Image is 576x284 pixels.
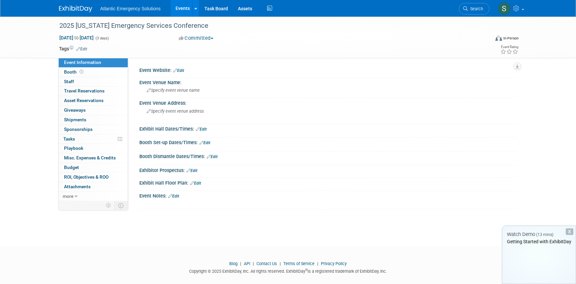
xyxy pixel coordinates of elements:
[503,36,519,41] div: In-Person
[63,194,73,199] span: more
[139,151,517,160] div: Booth Dismantle Dates/Times:
[566,228,573,235] div: Dismiss
[139,78,517,86] div: Event Venue Name:
[59,86,128,96] a: Travel Reservations
[64,145,83,151] span: Playbook
[57,20,479,32] div: 2025 [US_STATE] Emergency Services Conference
[59,144,128,153] a: Playbook
[168,194,179,199] a: Edit
[59,192,128,201] a: more
[63,136,75,142] span: Tasks
[100,6,161,11] span: Atlantic Emergency Solutions
[229,261,238,266] a: Blog
[495,35,502,41] img: Format-Inperson.png
[64,165,79,170] span: Budget
[64,107,86,113] span: Giveaways
[59,68,128,77] a: Booth
[450,34,519,44] div: Event Format
[64,155,116,160] span: Misc. Expenses & Credits
[207,154,218,159] a: Edit
[278,261,282,266] span: |
[239,261,243,266] span: |
[59,173,128,182] a: ROI, Objectives & ROO
[139,65,517,74] div: Event Website:
[103,201,114,210] td: Personalize Event Tab Strip
[147,109,204,114] span: Specify event venue address
[139,165,517,174] div: Exhibitor Prospectus:
[64,117,86,122] span: Shipments
[177,35,216,42] button: Committed
[139,124,517,133] div: Exhibit Hall Dates/Times:
[59,6,92,12] img: ExhibitDay
[244,261,250,266] a: API
[59,115,128,125] a: Shipments
[59,77,128,86] a: Staff
[59,125,128,134] a: Sponsorships
[114,201,128,210] td: Toggle Event Tabs
[502,238,576,245] div: Getting Started with ExhibitDay
[173,68,184,73] a: Edit
[59,163,128,172] a: Budget
[500,45,518,49] div: Event Rating
[59,135,128,144] a: Tasks
[468,6,483,11] span: Search
[459,3,489,15] a: Search
[95,36,109,40] span: (3 days)
[186,168,197,173] a: Edit
[139,191,517,199] div: Event Notes:
[64,60,101,65] span: Event Information
[305,268,308,272] sup: ®
[59,58,128,67] a: Event Information
[73,35,80,40] span: to
[251,261,255,266] span: |
[147,88,200,93] span: Specify event venue name
[64,69,85,75] span: Booth
[59,153,128,163] a: Misc. Expenses & Credits
[59,106,128,115] a: Giveaways
[190,181,201,186] a: Edit
[502,231,576,238] div: Watch Demo
[64,174,108,180] span: ROI, Objectives & ROO
[196,127,207,132] a: Edit
[64,127,93,132] span: Sponsorships
[59,45,87,52] td: Tags
[139,178,517,187] div: Exhibit Hall Floor Plan:
[498,2,511,15] img: Stephanie Hood
[64,184,91,189] span: Attachments
[316,261,320,266] span: |
[59,182,128,192] a: Attachments
[536,232,553,237] span: (13 mins)
[64,98,104,103] span: Asset Reservations
[139,98,517,106] div: Event Venue Address:
[76,47,87,51] a: Edit
[283,261,315,266] a: Terms of Service
[59,35,94,41] span: [DATE] [DATE]
[78,69,85,74] span: Booth not reserved yet
[199,141,210,145] a: Edit
[64,79,74,84] span: Staff
[64,88,105,93] span: Travel Reservations
[256,261,277,266] a: Contact Us
[139,138,517,146] div: Booth Set-up Dates/Times:
[321,261,347,266] a: Privacy Policy
[59,96,128,105] a: Asset Reservations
